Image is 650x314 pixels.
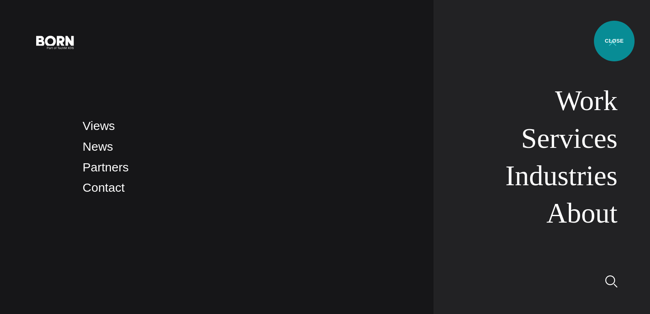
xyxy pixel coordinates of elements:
a: Work [555,85,617,116]
img: Search [605,275,617,288]
a: Industries [505,160,617,191]
a: News [82,140,113,153]
button: Open [603,33,622,50]
a: Views [82,119,115,132]
a: Contact [82,181,124,194]
a: About [546,197,617,229]
a: Partners [82,160,128,174]
a: Services [521,123,617,154]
